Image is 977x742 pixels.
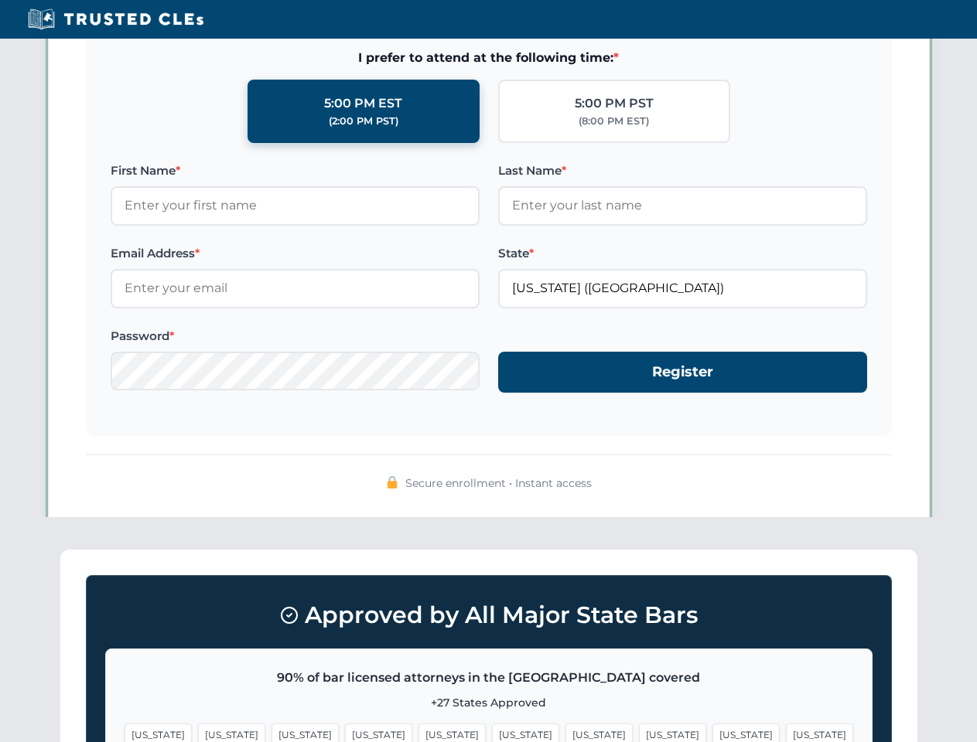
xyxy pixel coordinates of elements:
[105,594,873,636] h3: Approved by All Major State Bars
[111,186,480,225] input: Enter your first name
[579,114,649,129] div: (8:00 PM EST)
[498,244,867,263] label: State
[498,269,867,308] input: Florida (FL)
[111,244,480,263] label: Email Address
[111,48,867,68] span: I prefer to attend at the following time:
[498,162,867,180] label: Last Name
[111,162,480,180] label: First Name
[111,327,480,345] label: Password
[111,269,480,308] input: Enter your email
[329,114,398,129] div: (2:00 PM PST)
[386,476,398,488] img: 🔒
[125,694,853,711] p: +27 States Approved
[405,475,592,492] span: Secure enrollment • Instant access
[125,668,853,688] p: 90% of bar licensed attorneys in the [GEOGRAPHIC_DATA] covered
[498,186,867,225] input: Enter your last name
[324,94,402,114] div: 5:00 PM EST
[498,352,867,393] button: Register
[23,8,208,31] img: Trusted CLEs
[575,94,654,114] div: 5:00 PM PST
